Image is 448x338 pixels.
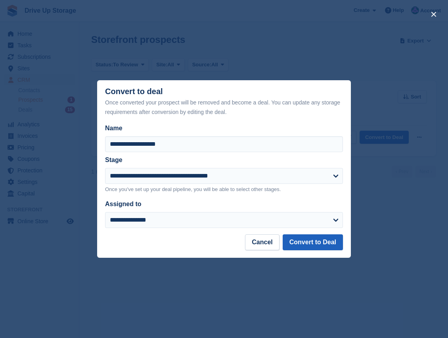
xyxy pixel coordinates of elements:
[283,234,343,250] button: Convert to Deal
[105,124,343,133] label: Name
[105,87,343,117] div: Convert to deal
[245,234,279,250] button: Cancel
[105,201,142,207] label: Assigned to
[427,8,440,21] button: close
[105,156,123,163] label: Stage
[105,98,343,117] div: Once converted your prospect will be removed and become a deal. You can update any storage requir...
[105,185,343,193] p: Once you've set up your deal pipeline, you will be able to select other stages.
